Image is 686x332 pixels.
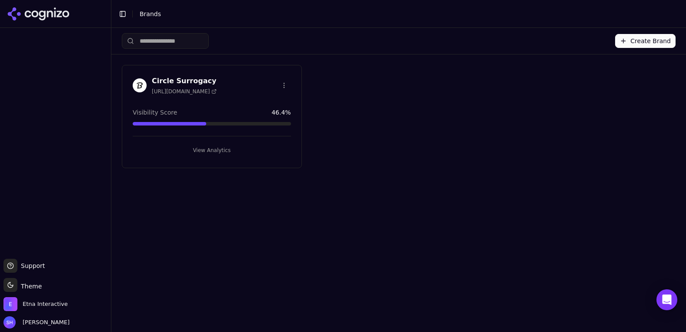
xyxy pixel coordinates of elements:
div: Open Intercom Messenger [656,289,677,310]
img: Circle Surrogacy [133,78,147,92]
img: Etna Interactive [3,297,17,311]
h3: Circle Surrogacy [152,76,217,86]
span: Brands [140,10,161,17]
span: Support [17,261,45,270]
button: Open user button [3,316,70,329]
button: Open organization switcher [3,297,68,311]
span: Etna Interactive [23,300,68,308]
span: Theme [17,283,42,290]
button: Create Brand [615,34,676,48]
span: Visibility Score [133,108,177,117]
span: [PERSON_NAME] [19,318,70,326]
span: 46.4 % [271,108,291,117]
nav: breadcrumb [140,10,662,18]
span: [URL][DOMAIN_NAME] [152,88,217,95]
button: View Analytics [133,143,291,157]
img: Shawn Hall [3,316,16,329]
